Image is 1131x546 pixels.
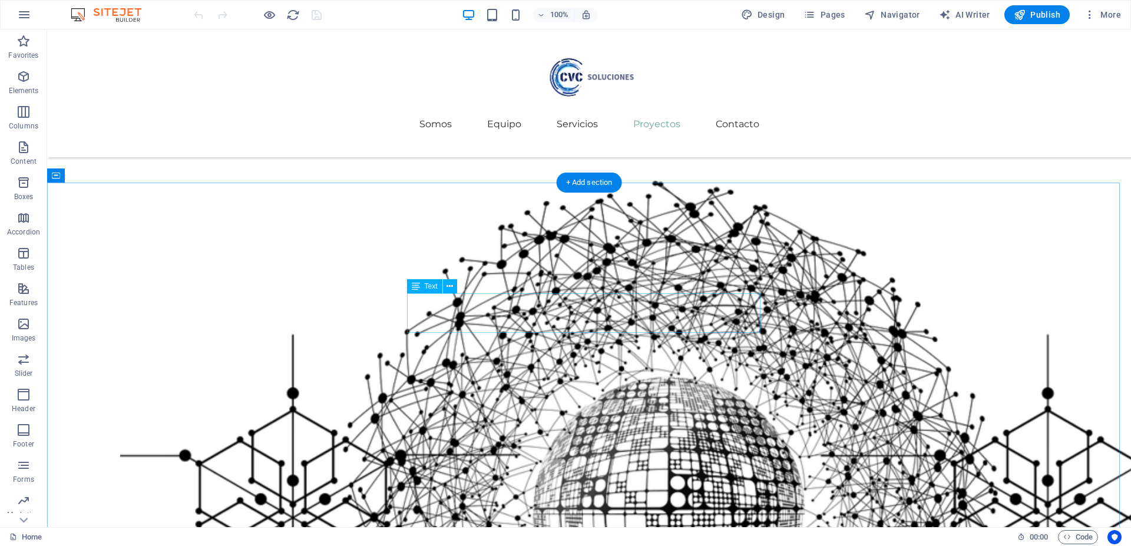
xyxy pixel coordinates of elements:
button: Navigator [859,5,925,24]
p: Footer [13,439,34,449]
button: Design [736,5,790,24]
span: More [1084,9,1121,21]
p: Boxes [14,192,34,201]
p: Forms [13,475,34,484]
span: Design [741,9,785,21]
p: Header [12,404,35,413]
div: Design (Ctrl+Alt+Y) [736,5,790,24]
button: Code [1058,530,1098,544]
button: 100% [533,8,574,22]
span: Publish [1014,9,1060,21]
p: Tables [13,263,34,272]
button: AI Writer [934,5,995,24]
p: Features [9,298,38,307]
p: Elements [9,86,39,95]
p: Slider [15,369,33,378]
a: Click to cancel selection. Double-click to open Pages [9,530,42,544]
button: Usercentrics [1107,530,1122,544]
h6: Session time [1017,530,1049,544]
i: On resize automatically adjust zoom level to fit chosen device. [581,9,591,20]
span: Code [1063,530,1093,544]
span: : [1038,532,1040,541]
span: Pages [803,9,845,21]
span: Text [425,283,438,290]
button: reload [286,8,300,22]
div: + Add section [557,173,622,193]
button: More [1079,5,1126,24]
p: Content [11,157,37,166]
p: Accordion [7,227,40,237]
p: Columns [9,121,38,131]
img: Editor Logo [68,8,156,22]
span: Navigator [864,9,920,21]
p: Favorites [8,51,38,60]
h6: 100% [550,8,569,22]
i: Reload page [286,8,300,22]
span: 00 00 [1030,530,1048,544]
p: Images [12,333,36,343]
button: Publish [1004,5,1070,24]
p: Marketing [7,510,39,519]
span: AI Writer [939,9,990,21]
button: Click here to leave preview mode and continue editing [262,8,276,22]
button: Pages [799,5,849,24]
